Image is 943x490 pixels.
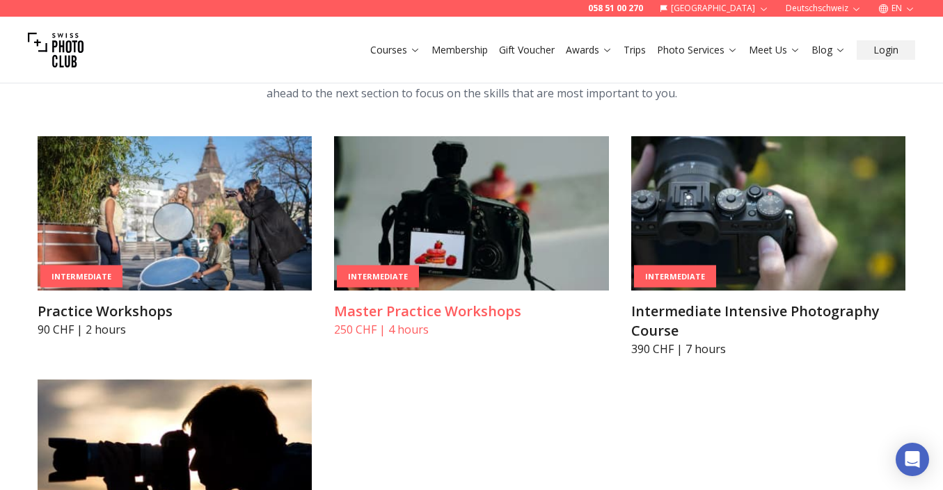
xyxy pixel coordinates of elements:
[743,40,806,60] button: Meet Us
[426,40,493,60] button: Membership
[38,302,312,321] h3: Practice Workshops
[365,40,426,60] button: Courses
[631,136,906,357] a: Intermediate Intensive Photography CourseIntermediateIntermediate Intensive Photography Course390...
[334,302,609,321] h3: Master Practice Workshops
[370,43,420,57] a: Courses
[651,40,743,60] button: Photo Services
[431,43,488,57] a: Membership
[38,136,312,291] img: Practice Workshops
[811,43,846,57] a: Blog
[896,443,929,476] div: Open Intercom Messenger
[618,40,651,60] button: Trips
[588,3,643,14] a: 058 51 00 270
[334,136,609,291] img: Master Practice Workshops
[40,265,122,288] div: Intermediate
[334,321,609,338] p: 250 CHF | 4 hours
[38,321,312,338] p: 90 CHF | 2 hours
[566,43,612,57] a: Awards
[337,265,419,288] div: Intermediate
[749,43,800,57] a: Meet Us
[334,136,609,338] a: Master Practice WorkshopsIntermediateMaster Practice Workshops250 CHF | 4 hours
[631,136,906,291] img: Intermediate Intensive Photography Course
[205,27,739,101] span: These courses are for anyone who already knows the basics. We recommend that photography generali...
[657,43,738,57] a: Photo Services
[560,40,618,60] button: Awards
[631,341,906,357] p: 390 CHF | 7 hours
[857,40,915,60] button: Login
[634,265,716,288] div: Intermediate
[806,40,851,60] button: Blog
[493,40,560,60] button: Gift Voucher
[38,136,312,338] a: Practice WorkshopsIntermediatePractice Workshops90 CHF | 2 hours
[631,302,906,341] h3: Intermediate Intensive Photography Course
[28,22,84,78] img: Swiss photo club
[499,43,555,57] a: Gift Voucher
[624,43,646,57] a: Trips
